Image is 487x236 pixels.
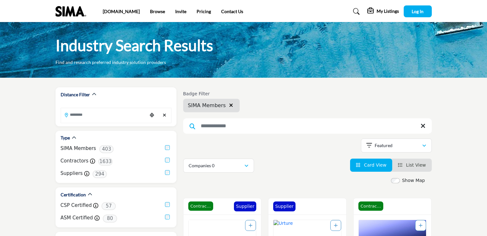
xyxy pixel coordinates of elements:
span: 80 [103,215,117,223]
div: Clear search location [160,108,169,122]
input: CSP Certified checkbox [165,202,170,207]
label: Contractors [61,157,89,165]
a: [DOMAIN_NAME] [103,9,140,14]
a: Contact Us [221,9,243,14]
a: Add To List [249,223,252,228]
h2: Type [61,135,70,141]
label: CSP Certified [61,202,92,209]
span: SIMA Members [188,102,226,109]
p: Find and research preferred industry solution providers [56,59,166,66]
button: Log In [404,5,432,17]
a: Browse [150,9,165,14]
a: Pricing [197,9,211,14]
label: SIMA Members [61,145,96,152]
p: Supplier [236,203,254,210]
img: Site Logo [56,6,89,17]
input: Search Location [61,108,147,121]
h1: Industry Search Results [56,35,213,55]
button: Featured [361,138,432,153]
span: Log In [412,9,423,14]
input: Selected SIMA Members checkbox [165,145,170,150]
span: Contractor [358,201,383,211]
span: List View [406,162,426,168]
div: My Listings [367,8,399,15]
h2: Certification [61,192,86,198]
label: ASM Certified [61,214,93,222]
a: View List [398,162,426,168]
p: Featured [375,142,393,149]
label: Suppliers [61,170,83,177]
input: Suppliers checkbox [165,170,170,175]
a: Invite [175,9,186,14]
h2: Distance Filter [61,91,90,98]
a: Add To List [334,223,338,228]
span: 294 [93,170,107,178]
li: List View [392,159,432,172]
span: Contractor [188,201,213,211]
h6: Badge Filter [183,91,240,97]
a: Search [347,6,364,17]
input: Search Keyword [183,118,432,134]
p: Companies 0 [189,162,214,169]
input: ASM Certified checkbox [165,215,170,219]
span: Card View [364,162,386,168]
span: 57 [101,202,116,210]
li: Card View [350,159,392,172]
span: 1633 [98,158,113,166]
input: Contractors checkbox [165,158,170,162]
div: Choose your current location [147,108,157,122]
a: Add To List [419,223,423,228]
button: Companies 0 [183,159,254,173]
h5: My Listings [377,8,399,14]
a: View Card [356,162,386,168]
label: Show Map [402,177,425,184]
p: Supplier [275,203,294,210]
span: 403 [99,145,114,153]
